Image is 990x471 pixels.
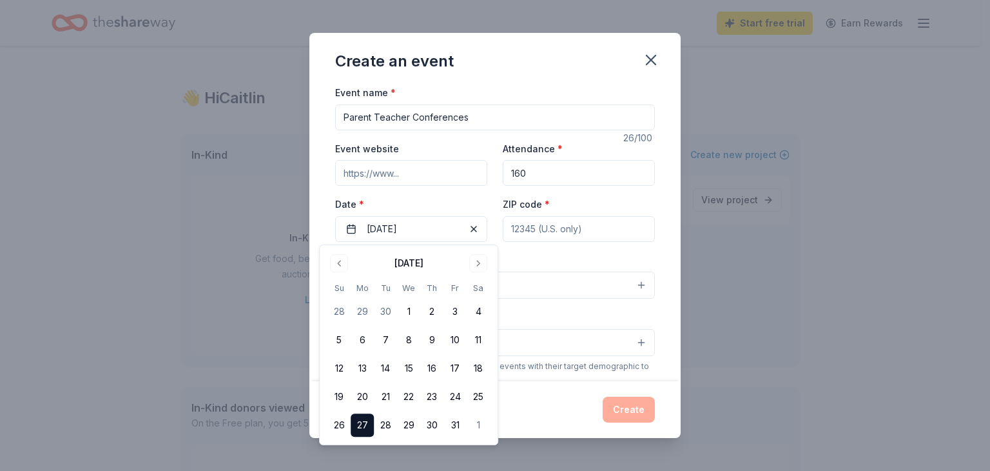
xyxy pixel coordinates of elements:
[467,357,490,380] button: 18
[397,300,420,323] button: 1
[335,86,396,99] label: Event name
[420,300,443,323] button: 2
[467,328,490,352] button: 11
[351,385,374,408] button: 20
[503,198,550,211] label: ZIP code
[330,254,348,272] button: Go to previous month
[351,300,374,323] button: 29
[443,328,467,352] button: 10
[443,385,467,408] button: 24
[327,328,351,352] button: 5
[420,414,443,437] button: 30
[420,357,443,380] button: 16
[351,414,374,437] button: 27
[335,216,487,242] button: [DATE]
[469,254,487,272] button: Go to next month
[335,51,454,72] div: Create an event
[327,357,351,380] button: 12
[443,357,467,380] button: 17
[374,385,397,408] button: 21
[335,105,655,130] input: Spring Fundraiser
[467,414,490,437] button: 1
[420,281,443,295] th: Thursday
[503,216,655,242] input: 12345 (U.S. only)
[327,385,351,408] button: 19
[503,143,563,155] label: Attendance
[374,357,397,380] button: 14
[397,385,420,408] button: 22
[351,281,374,295] th: Monday
[623,130,655,146] div: 26 /100
[443,300,467,323] button: 3
[420,328,443,352] button: 9
[397,414,420,437] button: 29
[351,357,374,380] button: 13
[327,300,351,323] button: 28
[467,300,490,323] button: 4
[335,198,487,211] label: Date
[351,328,374,352] button: 6
[443,281,467,295] th: Friday
[503,160,655,186] input: 20
[374,414,397,437] button: 28
[443,414,467,437] button: 31
[397,281,420,295] th: Wednesday
[397,357,420,380] button: 15
[397,328,420,352] button: 8
[374,328,397,352] button: 7
[374,300,397,323] button: 30
[327,281,351,295] th: Sunday
[467,281,490,295] th: Saturday
[394,256,423,271] div: [DATE]
[327,414,351,437] button: 26
[467,385,490,408] button: 25
[335,160,487,186] input: https://www...
[335,143,399,155] label: Event website
[374,281,397,295] th: Tuesday
[420,385,443,408] button: 23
